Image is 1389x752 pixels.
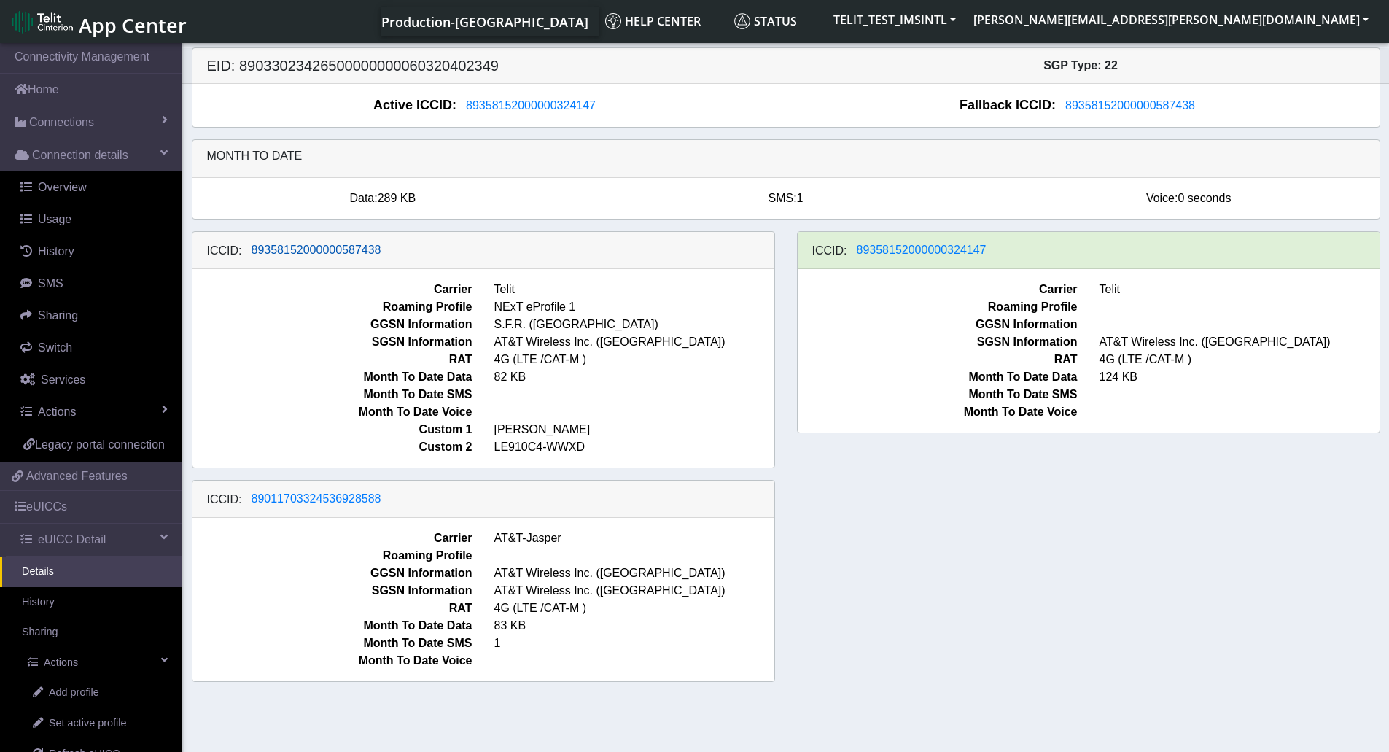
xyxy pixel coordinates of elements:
span: [PERSON_NAME] [483,421,785,438]
h5: EID: 89033023426500000000060320402349 [196,57,786,74]
span: Month To Date Voice [787,403,1089,421]
h6: ICCID: [207,244,242,257]
span: Help center [605,13,701,29]
a: Add profile [11,678,182,708]
h6: Month to date [207,149,1365,163]
a: SMS [6,268,182,300]
span: SGSN Information [182,333,483,351]
span: Telit [483,281,785,298]
a: Your current platform instance [381,7,588,36]
span: Carrier [787,281,1089,298]
span: 82 KB [483,368,785,386]
a: History [6,236,182,268]
a: Sharing [6,300,182,332]
span: RAT [182,351,483,368]
span: 89358152000000324147 [857,244,987,256]
span: Data: [349,192,377,204]
span: 83 KB [483,617,785,635]
button: 89358152000000587438 [242,241,391,260]
span: 89011703324536928588 [252,492,381,505]
span: 89358152000000587438 [1065,99,1195,112]
span: SMS: [768,192,796,204]
span: Active ICCID: [373,96,456,115]
span: RAT [787,351,1089,368]
span: Month To Date Data [787,368,1089,386]
span: Sharing [38,309,78,322]
span: AT&T Wireless Inc. ([GEOGRAPHIC_DATA]) [483,565,785,582]
a: Set active profile [11,708,182,739]
span: S.F.R. ([GEOGRAPHIC_DATA]) [483,316,785,333]
span: Usage [38,213,71,225]
span: GGSN Information [182,316,483,333]
span: SGSN Information [182,582,483,600]
a: Overview [6,171,182,203]
span: Carrier [182,281,483,298]
span: Roaming Profile [182,298,483,316]
span: Connections [29,114,94,131]
a: Actions [6,396,182,428]
span: App Center [79,12,187,39]
span: Month To Date Voice [182,652,483,670]
span: RAT [182,600,483,617]
span: Month To Date Voice [182,403,483,421]
span: eUICC Detail [38,531,106,549]
span: 1 [483,635,785,652]
a: Switch [6,332,182,364]
span: Voice: [1146,192,1178,204]
span: Switch [38,341,72,354]
span: NExT eProfile 1 [483,298,785,316]
span: Advanced Features [26,468,128,485]
img: knowledge.svg [605,13,621,29]
span: Actions [44,655,78,671]
a: Services [6,364,182,396]
button: [PERSON_NAME][EMAIL_ADDRESS][PERSON_NAME][DOMAIN_NAME] [965,7,1377,33]
span: SGSN Information [787,333,1089,351]
span: Custom 1 [182,421,483,438]
span: Actions [38,406,76,418]
img: status.svg [734,13,750,29]
span: Legacy portal connection [35,438,165,451]
span: 89358152000000324147 [466,99,596,112]
span: History [38,245,74,257]
span: 289 KB [378,192,416,204]
span: AT&T Wireless Inc. ([GEOGRAPHIC_DATA]) [483,333,785,351]
span: Production-[GEOGRAPHIC_DATA] [381,13,588,31]
span: Connection details [32,147,128,164]
span: SGP Type: 22 [1043,59,1118,71]
span: Month To Date SMS [787,386,1089,403]
span: Month To Date Data [182,368,483,386]
span: Month To Date SMS [182,635,483,652]
a: Status [728,7,825,36]
a: eUICC Detail [6,524,182,556]
span: AT&T Wireless Inc. ([GEOGRAPHIC_DATA]) [483,582,785,600]
span: SMS [38,277,63,290]
span: Month To Date SMS [182,386,483,403]
span: 0 seconds [1178,192,1231,204]
span: 4G (LTE /CAT-M ) [483,600,785,617]
img: logo-telit-cinterion-gw-new.png [12,10,73,34]
a: Help center [599,7,728,36]
span: LE910C4-WWXD [483,438,785,456]
span: Roaming Profile [182,547,483,565]
span: GGSN Information [182,565,483,582]
span: Services [41,373,85,386]
span: Set active profile [49,716,126,732]
span: 1 [797,192,804,204]
span: GGSN Information [787,316,1089,333]
h6: ICCID: [812,244,847,257]
span: 4G (LTE /CAT-M ) [483,351,785,368]
button: 89358152000000324147 [847,241,996,260]
button: 89358152000000587438 [1056,96,1205,115]
h6: ICCID: [207,492,242,506]
span: Carrier [182,530,483,547]
button: TELIT_TEST_IMSINTL [825,7,965,33]
a: Usage [6,203,182,236]
span: Status [734,13,797,29]
span: AT&T-Jasper [483,530,785,547]
button: 89358152000000324147 [456,96,605,115]
span: Add profile [49,685,99,701]
span: Fallback ICCID: [960,96,1056,115]
span: Month To Date Data [182,617,483,635]
span: 89358152000000587438 [252,244,381,256]
span: Custom 2 [182,438,483,456]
